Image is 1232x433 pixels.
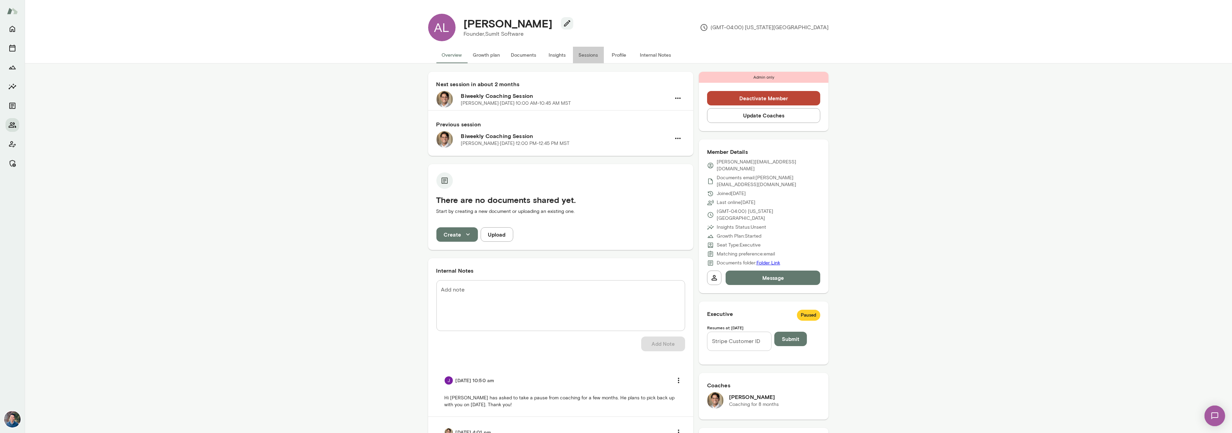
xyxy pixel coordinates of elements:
div: AL [428,14,456,41]
button: Upload [481,227,513,242]
button: Growth plan [468,47,506,63]
button: Documents [506,47,542,63]
h6: Internal Notes [436,266,685,275]
p: Documents folder: [717,260,780,266]
p: Matching preference: email [717,251,775,258]
p: [PERSON_NAME][EMAIL_ADDRESS][DOMAIN_NAME] [717,159,821,172]
button: Sessions [5,41,19,55]
button: Internal Notes [635,47,677,63]
img: Mento [7,4,18,18]
button: Profile [604,47,635,63]
h5: There are no documents shared yet. [436,194,685,205]
button: Sessions [573,47,604,63]
p: [PERSON_NAME] · [DATE] · 10:00 AM-10:45 AM MST [461,100,571,107]
p: Growth Plan: Started [717,233,761,240]
h4: [PERSON_NAME] [464,17,553,30]
h6: [DATE] 10:50 am [456,377,494,384]
span: Resumes at: [DATE] [707,325,743,330]
button: Overview [436,47,468,63]
img: Jocelyn Grodin [445,376,453,385]
p: Founder, SumIt Software [464,30,568,38]
button: more [671,373,686,388]
p: [PERSON_NAME] · [DATE] · 12:00 PM-12:45 PM MST [461,140,570,147]
button: Deactivate Member [707,91,821,105]
p: Start by creating a new document or uploading an existing one. [436,208,685,215]
button: Members [5,118,19,132]
p: Last online [DATE] [717,199,755,206]
p: Joined [DATE] [717,190,746,197]
p: Insights Status: Unsent [717,224,766,231]
h6: Biweekly Coaching Session [461,132,671,140]
button: Growth Plan [5,60,19,74]
h6: Member Details [707,148,821,156]
button: Manage [5,157,19,170]
img: Alex Yu [4,411,21,428]
button: Create [436,227,478,242]
span: Paused [797,312,821,319]
h6: Previous session [436,120,685,128]
h6: Executive [707,310,821,321]
p: Seat Type: Executive [717,242,761,249]
h6: Next session in about 2 months [436,80,685,88]
h6: Coaches [707,381,821,389]
p: (GMT-04:00) [US_STATE][GEOGRAPHIC_DATA] [717,208,821,222]
button: Update Coaches [707,108,821,123]
div: Admin only [699,72,829,83]
h6: Biweekly Coaching Session [461,92,671,100]
button: Submit [774,332,807,346]
p: Documents email: [PERSON_NAME][EMAIL_ADDRESS][DOMAIN_NAME] [717,174,821,188]
h6: [PERSON_NAME] [729,393,779,401]
button: Message [726,271,821,285]
button: Documents [5,99,19,113]
p: Hi [PERSON_NAME] has asked to take a pause from coaching for a few months. He plans to pick back ... [445,395,677,408]
img: Vijay Rajendran [707,392,724,409]
p: Coaching for 8 months [729,401,779,408]
p: (GMT-04:00) [US_STATE][GEOGRAPHIC_DATA] [700,23,829,32]
button: Home [5,22,19,36]
a: Folder Link [756,260,780,266]
button: Insights [5,80,19,93]
button: Client app [5,137,19,151]
button: Insights [542,47,573,63]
